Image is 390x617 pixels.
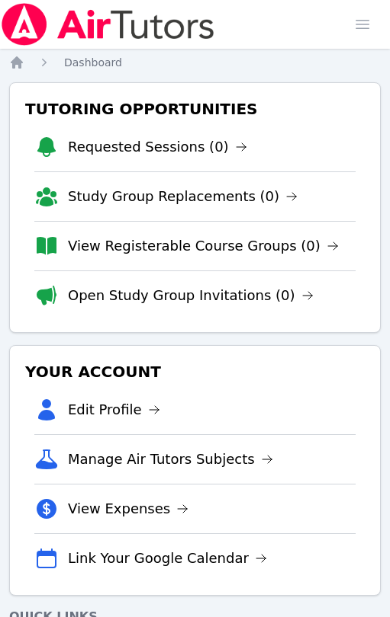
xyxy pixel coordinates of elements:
[68,498,189,519] a: View Expenses
[22,95,368,123] h3: Tutoring Opportunities
[64,55,122,70] a: Dashboard
[68,235,339,257] a: View Registerable Course Groups (0)
[68,399,160,420] a: Edit Profile
[68,186,298,207] a: Study Group Replacements (0)
[68,136,247,158] a: Requested Sessions (0)
[22,358,368,385] h3: Your Account
[64,56,122,69] span: Dashboard
[68,449,273,470] a: Manage Air Tutors Subjects
[9,55,381,70] nav: Breadcrumb
[68,285,314,306] a: Open Study Group Invitations (0)
[68,548,267,569] a: Link Your Google Calendar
